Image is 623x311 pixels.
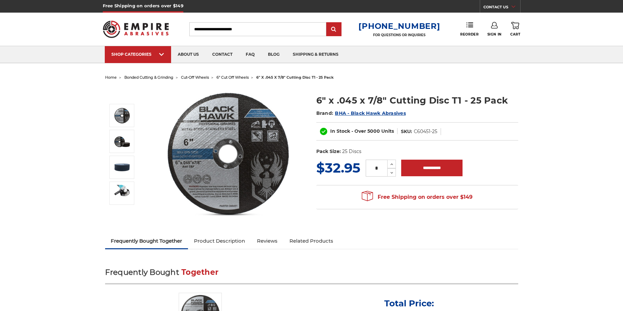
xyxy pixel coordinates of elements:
a: [PHONE_NUMBER] [358,21,440,31]
a: CONTACT US [483,3,520,13]
img: 6" x .045 x 7/8" Cut Off wheel [114,133,130,150]
a: shipping & returns [286,46,345,63]
input: Submit [327,23,341,36]
img: 6" x .045 x 7/8" Cut Off Disks 25 Pack [114,159,130,176]
a: BHA - Black Hawk Abrasives [335,110,406,116]
span: Units [381,128,394,134]
img: 6" x .045 x 7/8" Cutting Disc T1 [114,107,130,124]
span: Cart [510,32,520,37]
span: Free Shipping on orders over $149 [362,191,472,204]
a: contact [206,46,239,63]
span: Together [181,268,218,277]
span: Frequently Bought [105,268,179,277]
span: Reorder [460,32,478,37]
a: Reviews [251,234,283,248]
dt: SKU: [401,128,412,135]
img: Empire Abrasives [103,16,169,42]
a: Cart [510,22,520,37]
a: Reorder [460,22,478,36]
img: 6 inch metal cutting angle grinder cut off wheel [114,185,130,201]
div: SHOP CATEGORIES [111,52,164,57]
a: about us [171,46,206,63]
span: 6" x .045 x 7/8" cutting disc t1 - 25 pack [256,75,334,80]
a: Frequently Bought Together [105,234,188,248]
span: In Stock [330,128,350,134]
a: Product Description [188,234,251,248]
a: home [105,75,117,80]
a: faq [239,46,261,63]
dt: Pack Size: [316,148,341,155]
a: blog [261,46,286,63]
span: - Over [351,128,366,134]
a: bonded cutting & grinding [124,75,173,80]
a: cut-off wheels [181,75,209,80]
a: Related Products [283,234,339,248]
p: FOR QUESTIONS OR INQUIRIES [358,33,440,37]
img: 6" x .045 x 7/8" Cutting Disc T1 [162,87,294,220]
span: Brand: [316,110,334,116]
span: 5000 [367,128,380,134]
p: Total Price: [384,298,434,309]
a: 6" cut off wheels [217,75,249,80]
dd: 25 Discs [342,148,361,155]
dd: C60451-25 [414,128,437,135]
span: Sign In [487,32,502,37]
span: $32.95 [316,160,360,176]
h1: 6" x .045 x 7/8" Cutting Disc T1 - 25 Pack [316,94,518,107]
